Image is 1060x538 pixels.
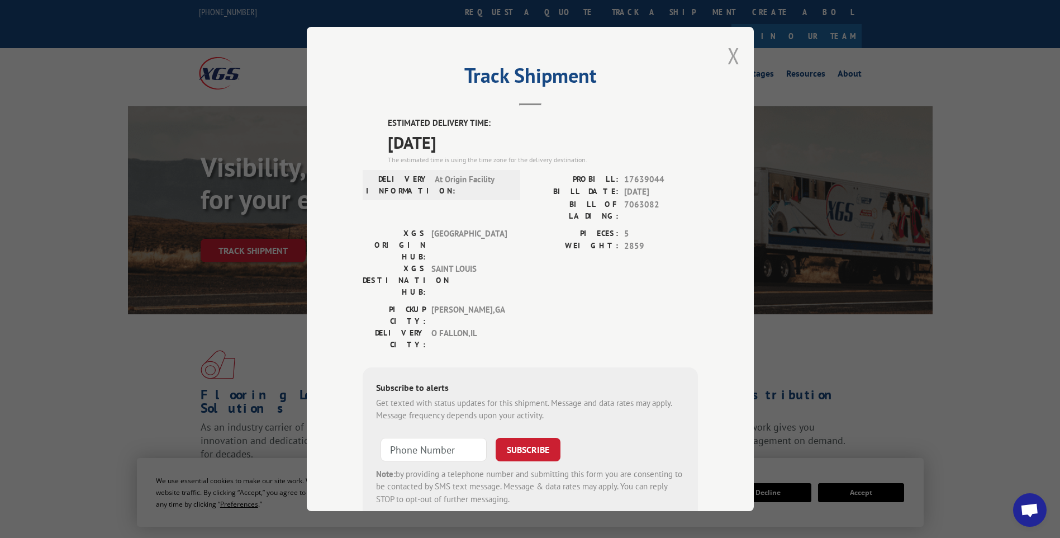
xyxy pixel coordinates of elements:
div: by providing a telephone number and submitting this form you are consenting to be contacted by SM... [376,468,685,506]
h2: Track Shipment [363,68,698,89]
div: Get texted with status updates for this shipment. Message and data rates may apply. Message frequ... [376,397,685,422]
span: 7063082 [624,199,698,222]
div: Open chat [1013,493,1047,527]
span: 2859 [624,240,698,253]
label: XGS ORIGIN HUB: [363,228,426,263]
span: SAINT LOUIS [431,263,507,298]
label: XGS DESTINATION HUB: [363,263,426,298]
label: WEIGHT: [530,240,619,253]
label: PICKUP CITY: [363,304,426,327]
label: PROBILL: [530,173,619,186]
span: 17639044 [624,173,698,186]
span: 5 [624,228,698,240]
span: [DATE] [624,186,698,199]
button: Close modal [728,41,740,70]
span: O FALLON , IL [431,327,507,351]
label: BILL OF LADING: [530,199,619,222]
label: ESTIMATED DELIVERY TIME: [388,117,698,130]
label: DELIVERY CITY: [363,327,426,351]
label: DELIVERY INFORMATION: [366,173,429,197]
button: SUBSCRIBE [496,438,560,461]
span: At Origin Facility [435,173,510,197]
span: [PERSON_NAME] , GA [431,304,507,327]
label: PIECES: [530,228,619,240]
div: The estimated time is using the time zone for the delivery destination. [388,155,698,165]
input: Phone Number [381,438,487,461]
span: [DATE] [388,130,698,155]
label: BILL DATE: [530,186,619,199]
div: Subscribe to alerts [376,381,685,397]
span: [GEOGRAPHIC_DATA] [431,228,507,263]
strong: Note: [376,469,396,479]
